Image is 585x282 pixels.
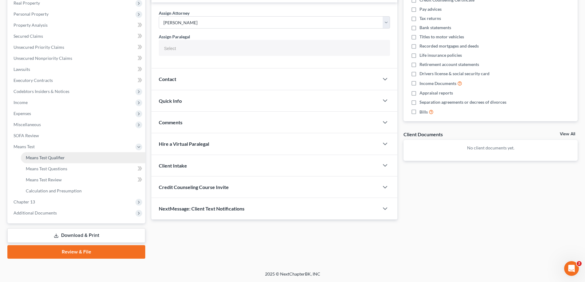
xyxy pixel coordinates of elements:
[14,11,49,17] span: Personal Property
[14,111,31,116] span: Expenses
[9,42,145,53] a: Unsecured Priority Claims
[9,64,145,75] a: Lawsuits
[560,132,575,136] a: View All
[14,89,69,94] span: Codebtors Insiders & Notices
[7,245,145,259] a: Review & File
[14,133,39,138] span: SOFA Review
[118,271,468,282] div: 2025 © NextChapterBK, INC
[159,206,244,211] span: NextMessage: Client Text Notifications
[26,166,67,171] span: Means Test Questions
[7,228,145,243] a: Download & Print
[9,20,145,31] a: Property Analysis
[26,155,65,160] span: Means Test Qualifier
[9,31,145,42] a: Secured Claims
[408,145,573,151] p: No client documents yet.
[14,0,40,6] span: Real Property
[26,177,62,182] span: Means Test Review
[159,184,229,190] span: Credit Counseling Course Invite
[14,44,64,50] span: Unsecured Priority Claims
[419,61,479,68] span: Retirement account statements
[564,261,579,276] iframe: Intercom live chat
[159,119,182,125] span: Comments
[21,152,145,163] a: Means Test Qualifier
[14,33,43,39] span: Secured Claims
[419,34,464,40] span: Titles to motor vehicles
[419,99,506,105] span: Separation agreements or decrees of divorces
[14,144,35,149] span: Means Test
[14,199,35,204] span: Chapter 13
[419,25,451,31] span: Bank statements
[159,10,189,16] label: Assign Attorney
[159,33,190,40] label: Assign Paralegal
[14,122,41,127] span: Miscellaneous
[159,76,176,82] span: Contact
[14,210,57,215] span: Additional Documents
[21,185,145,196] a: Calculation and Presumption
[419,15,441,21] span: Tax returns
[419,6,442,12] span: Pay advices
[404,131,443,137] div: Client Documents
[577,261,582,266] span: 2
[419,109,428,115] span: Bills
[419,71,489,77] span: Drivers license & social security card
[159,98,182,104] span: Quick Info
[14,22,48,28] span: Property Analysis
[26,188,82,193] span: Calculation and Presumption
[159,163,187,168] span: Client Intake
[14,100,28,105] span: Income
[9,130,145,141] a: SOFA Review
[14,56,72,61] span: Unsecured Nonpriority Claims
[14,67,30,72] span: Lawsuits
[21,163,145,174] a: Means Test Questions
[9,53,145,64] a: Unsecured Nonpriority Claims
[419,80,456,87] span: Income Documents
[419,43,479,49] span: Recorded mortgages and deeds
[9,75,145,86] a: Executory Contracts
[419,52,462,58] span: Life insurance policies
[14,78,53,83] span: Executory Contracts
[21,174,145,185] a: Means Test Review
[159,141,209,147] span: Hire a Virtual Paralegal
[419,90,453,96] span: Appraisal reports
